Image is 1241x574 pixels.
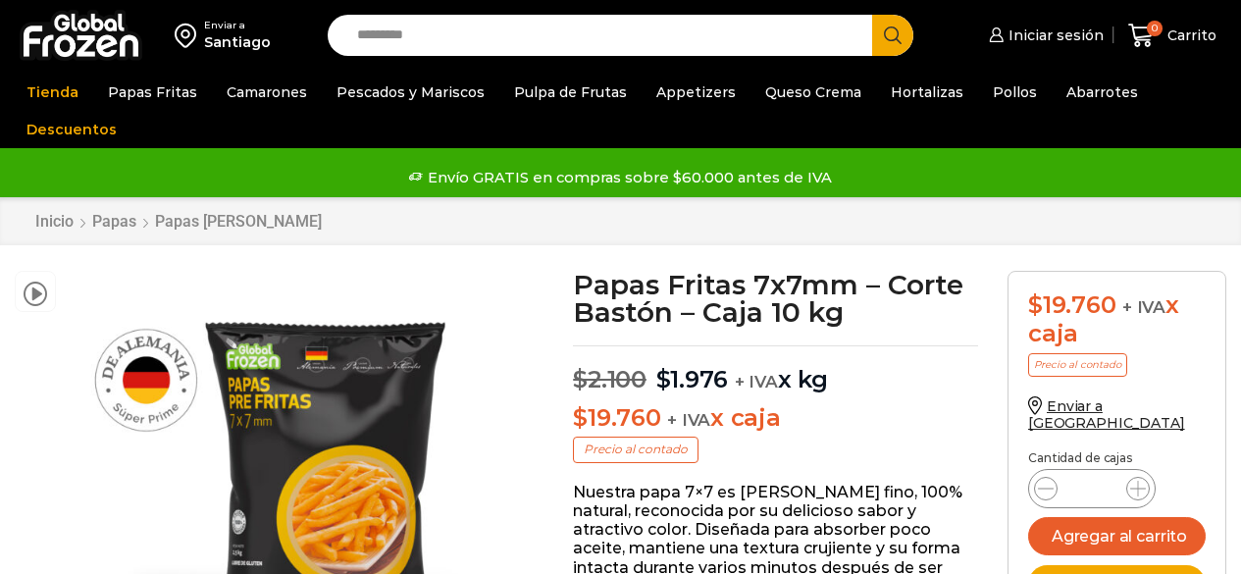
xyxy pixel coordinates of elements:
[881,74,973,111] a: Hortalizas
[1163,26,1216,45] span: Carrito
[217,74,317,111] a: Camarones
[1028,397,1185,432] a: Enviar a [GEOGRAPHIC_DATA]
[656,365,729,393] bdi: 1.976
[735,372,778,391] span: + IVA
[1004,26,1104,45] span: Iniciar sesión
[656,365,671,393] span: $
[573,403,660,432] bdi: 19.760
[573,437,698,462] p: Precio al contado
[646,74,746,111] a: Appetizers
[1028,291,1206,348] div: x caja
[573,365,646,393] bdi: 2.100
[1122,297,1165,317] span: + IVA
[1123,13,1221,59] a: 0 Carrito
[504,74,637,111] a: Pulpa de Frutas
[34,212,323,231] nav: Breadcrumb
[573,404,978,433] p: x caja
[755,74,871,111] a: Queso Crema
[98,74,207,111] a: Papas Fritas
[1147,21,1163,36] span: 0
[573,365,588,393] span: $
[1028,353,1127,377] p: Precio al contado
[34,212,75,231] a: Inicio
[573,403,588,432] span: $
[154,212,323,231] a: Papas [PERSON_NAME]
[667,410,710,430] span: + IVA
[1028,290,1043,319] span: $
[17,74,88,111] a: Tienda
[573,271,978,326] h1: Papas Fritas 7x7mm – Corte Bastón – Caja 10 kg
[1057,74,1148,111] a: Abarrotes
[984,16,1104,55] a: Iniciar sesión
[983,74,1047,111] a: Pollos
[91,212,137,231] a: Papas
[204,19,271,32] div: Enviar a
[872,15,913,56] button: Search button
[327,74,494,111] a: Pescados y Mariscos
[573,345,978,394] p: x kg
[1028,517,1206,555] button: Agregar al carrito
[204,32,271,52] div: Santiago
[175,19,204,52] img: address-field-icon.svg
[1028,451,1206,465] p: Cantidad de cajas
[1028,290,1115,319] bdi: 19.760
[1073,475,1111,502] input: Product quantity
[17,111,127,148] a: Descuentos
